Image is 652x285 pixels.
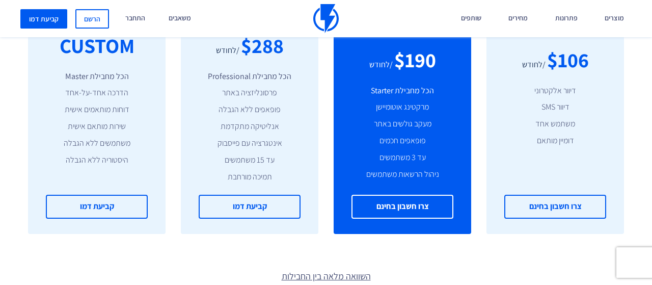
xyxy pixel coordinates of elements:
[349,152,456,164] li: עד 3 משתמשים
[369,59,393,71] div: /לחודש
[502,135,609,147] li: דומיין מותאם
[349,85,456,97] li: הכל מחבילת Starter
[502,118,609,130] li: משתמש אחד
[60,31,134,60] div: CUSTOM
[394,45,436,74] div: $190
[349,101,456,113] li: מרקטינג אוטומיישן
[547,45,589,74] div: $106
[522,59,546,71] div: /לחודש
[349,169,456,180] li: ניהול הרשאות משתמשים
[504,195,606,219] a: צרו חשבון בחינם
[43,104,150,116] li: דוחות מותאמים אישית
[43,138,150,149] li: משתמשים ללא הגבלה
[351,195,453,219] a: צרו חשבון בחינם
[43,71,150,83] li: הכל מחבילת Master
[502,101,609,113] li: דיוור SMS
[349,135,456,147] li: פופאפים חכמים
[216,45,239,57] div: /לחודש
[196,138,303,149] li: אינטגרציה עם פייסבוק
[241,31,284,60] div: $288
[196,171,303,183] li: תמיכה מורחבת
[43,87,150,99] li: הדרכה אחד-על-אחד
[43,154,150,166] li: היסטוריה ללא הגבלה
[196,87,303,99] li: פרסונליזציה באתר
[196,121,303,133] li: אנליטיקה מתקדמת
[196,154,303,166] li: עד 15 משתמשים
[43,121,150,133] li: שירות מותאם אישית
[349,118,456,130] li: מעקב גולשים באתר
[75,9,109,29] a: הרשם
[199,195,301,219] a: קביעת דמו
[20,9,67,29] a: קביעת דמו
[502,85,609,97] li: דיוור אלקטרוני
[46,195,148,219] a: קביעת דמו
[196,71,303,83] li: הכל מחבילת Professional
[196,104,303,116] li: פופאפים ללא הגבלה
